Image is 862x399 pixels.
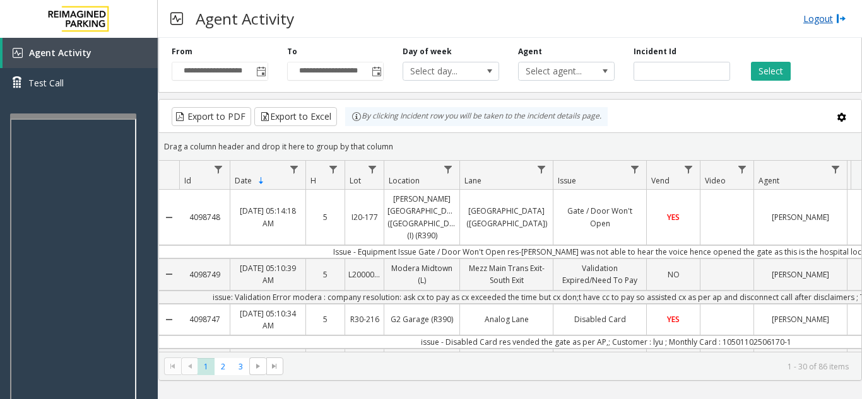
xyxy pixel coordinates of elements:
span: Agent [759,175,779,186]
a: Collapse Details [159,254,179,294]
a: [PERSON_NAME] [754,310,847,328]
a: Validation Expired/Need To Pay [553,259,646,289]
a: [PERSON_NAME] [754,265,847,284]
img: pageIcon [170,3,183,34]
button: Export to PDF [172,107,251,126]
span: Test Call [28,76,64,90]
a: Date Filter Menu [286,161,303,178]
span: Page 1 [198,358,215,375]
a: Analog Lane [460,310,553,328]
span: Vend [651,175,670,186]
span: Page 3 [232,358,249,375]
div: Drag a column header and drop it here to group by that column [159,136,861,158]
span: Go to the last page [269,361,280,371]
span: Go to the next page [249,357,266,375]
kendo-pager-info: 1 - 30 of 86 items [291,361,849,372]
span: Select day... [403,62,480,80]
a: Mezz Main Trans Exit- South Exit [460,259,553,289]
span: Video [705,175,726,186]
a: Modera Midtown (L) [384,259,459,289]
a: YES [647,310,700,328]
span: Location [389,175,420,186]
a: 5 [306,265,345,284]
img: infoIcon.svg [351,112,362,122]
a: H Filter Menu [325,161,342,178]
a: [DATE] 04:58:07 AM [230,349,305,379]
div: Data table [159,161,861,352]
a: [GEOGRAPHIC_DATA] ([GEOGRAPHIC_DATA]) [460,202,553,232]
span: Go to the last page [266,357,283,375]
a: 4098747 [179,310,230,328]
a: [DATE] 05:10:39 AM [230,259,305,289]
a: Id Filter Menu [210,161,227,178]
span: Lot [350,175,361,186]
a: Issue Filter Menu [627,161,644,178]
a: 4098748 [179,208,230,226]
span: Date [235,175,252,186]
button: Export to Excel [254,107,337,126]
span: Page 2 [215,358,232,375]
span: Lane [464,175,481,186]
span: Issue [558,175,576,186]
label: Day of week [403,46,452,57]
label: To [287,46,297,57]
img: logout [836,12,846,25]
span: NO [668,269,680,280]
span: YES [667,314,680,325]
a: Video Filter Menu [734,161,751,178]
span: Go to the next page [253,361,263,371]
h3: Agent Activity [189,3,300,34]
label: Incident Id [634,46,676,57]
a: [PERSON_NAME][GEOGRAPHIC_DATA] ([GEOGRAPHIC_DATA]) (I) (R390) [384,190,459,245]
a: 4098749 [179,265,230,284]
a: I20-177 [345,208,384,226]
a: Lane Filter Menu [533,161,550,178]
a: Location Filter Menu [440,161,457,178]
label: From [172,46,192,57]
a: [PERSON_NAME] [754,208,847,226]
a: [DATE] 05:14:18 AM [230,202,305,232]
a: 5 [306,208,345,226]
span: H [310,175,316,186]
button: Select [751,62,791,81]
a: Collapse Details [159,185,179,250]
a: Disabled Card [553,310,646,328]
span: Select agent... [519,62,595,80]
a: L20000500 [345,265,384,284]
label: Agent [518,46,542,57]
a: Agent Filter Menu [827,161,844,178]
span: Id [184,175,191,186]
a: Lot Filter Menu [364,161,381,178]
a: Gate / Door Won't Open [553,202,646,232]
a: [DATE] 05:10:34 AM [230,304,305,335]
a: Agent Activity [3,38,158,68]
img: 'icon' [13,48,23,58]
span: Sortable [256,176,266,186]
span: Toggle popup [369,62,383,80]
a: R30-216 [345,310,384,328]
span: Agent Activity [29,47,92,59]
a: Collapse Details [159,299,179,340]
span: Toggle popup [254,62,268,80]
a: G2 Garage (R390) [384,310,459,328]
a: Logout [803,12,846,25]
div: By clicking Incident row you will be taken to the incident details page. [345,107,608,126]
span: YES [667,212,680,223]
a: Vend Filter Menu [680,161,697,178]
a: 5 [306,310,345,328]
a: YES [647,208,700,226]
a: NO [647,265,700,284]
